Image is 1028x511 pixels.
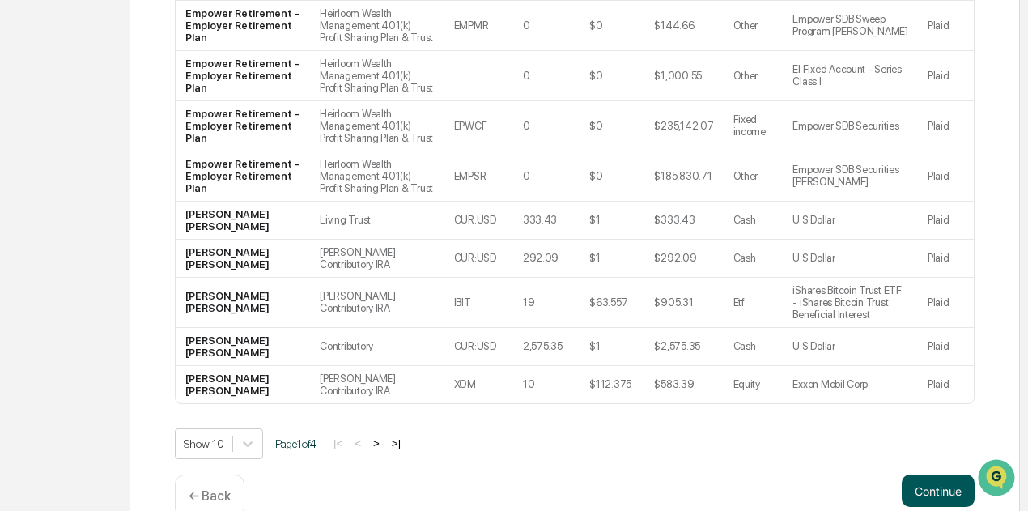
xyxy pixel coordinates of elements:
[580,202,644,240] td: $1
[783,278,918,328] td: iShares Bitcoin Trust ETF - iShares Bitcoin Trust Beneficial Interest
[189,488,231,504] p: ← Back
[444,278,513,328] td: IBIT
[783,101,918,151] td: Empower SDB Securities
[644,366,723,403] td: $583.39
[275,437,316,450] span: Page 1 of 4
[724,202,784,240] td: Cash
[580,1,644,51] td: $0
[117,205,130,218] div: 🗄️
[644,101,723,151] td: $235,142.07
[176,51,310,101] td: Empower Retirement - Employer Retirement Plan
[176,151,310,202] td: Empower Retirement - Employer Retirement Plan
[513,151,580,202] td: 0
[644,328,723,366] td: $2,575.35
[275,128,295,147] button: Start new chat
[724,1,784,51] td: Other
[644,51,723,101] td: $1,000.55
[580,101,644,151] td: $0
[176,240,310,278] td: [PERSON_NAME] [PERSON_NAME]
[176,202,310,240] td: [PERSON_NAME] [PERSON_NAME]
[918,1,974,51] td: Plaid
[902,475,975,507] button: Continue
[310,151,444,202] td: Heirloom Wealth Management 401(k) Profit Sharing Plan & Trust
[644,202,723,240] td: $333.43
[176,1,310,51] td: Empower Retirement - Employer Retirement Plan
[580,366,644,403] td: $112.375
[32,234,102,250] span: Data Lookup
[580,278,644,328] td: $63.557
[10,228,108,257] a: 🔎Data Lookup
[513,278,580,328] td: 19
[580,51,644,101] td: $0
[580,240,644,278] td: $1
[918,101,974,151] td: Plaid
[513,101,580,151] td: 0
[783,1,918,51] td: Empower SDB Sweep Program [PERSON_NAME]
[310,202,444,240] td: Living Trust
[513,1,580,51] td: 0
[783,328,918,366] td: U S Dollar
[783,151,918,202] td: Empower SDB Securities [PERSON_NAME]
[644,1,723,51] td: $144.66
[310,51,444,101] td: Heirloom Wealth Management 401(k) Profit Sharing Plan & Trust
[134,203,201,219] span: Attestations
[724,240,784,278] td: Cash
[724,366,784,403] td: Equity
[644,278,723,328] td: $905.31
[444,101,513,151] td: EPWCF
[16,33,295,59] p: How can we help?
[310,1,444,51] td: Heirloom Wealth Management 401(k) Profit Sharing Plan & Trust
[580,151,644,202] td: $0
[783,240,918,278] td: U S Dollar
[580,328,644,366] td: $1
[310,101,444,151] td: Heirloom Wealth Management 401(k) Profit Sharing Plan & Trust
[724,151,784,202] td: Other
[176,278,310,328] td: [PERSON_NAME] [PERSON_NAME]
[513,328,580,366] td: 2,575.35
[513,202,580,240] td: 333.43
[444,1,513,51] td: EMPMR
[16,205,29,218] div: 🖐️
[55,139,205,152] div: We're available if you need us!
[724,101,784,151] td: Fixed income
[310,240,444,278] td: [PERSON_NAME] Contributory IRA
[918,151,974,202] td: Plaid
[724,51,784,101] td: Other
[444,151,513,202] td: EMPSR
[176,366,310,403] td: [PERSON_NAME] [PERSON_NAME]
[918,328,974,366] td: Plaid
[644,240,723,278] td: $292.09
[918,51,974,101] td: Plaid
[350,436,366,450] button: <
[310,366,444,403] td: [PERSON_NAME] Contributory IRA
[111,197,207,226] a: 🗄️Attestations
[724,278,784,328] td: Etf
[55,123,265,139] div: Start new chat
[32,203,104,219] span: Preclearance
[176,328,310,366] td: [PERSON_NAME] [PERSON_NAME]
[918,202,974,240] td: Plaid
[513,240,580,278] td: 292.09
[368,436,384,450] button: >
[161,274,196,286] span: Pylon
[16,236,29,249] div: 🔎
[513,366,580,403] td: 10
[783,366,918,403] td: Exxon Mobil Corp.
[513,51,580,101] td: 0
[444,328,513,366] td: CUR:USD
[444,202,513,240] td: CUR:USD
[644,151,723,202] td: $185,830.71
[783,202,918,240] td: U S Dollar
[724,328,784,366] td: Cash
[310,328,444,366] td: Contributory
[918,366,974,403] td: Plaid
[310,278,444,328] td: [PERSON_NAME] Contributory IRA
[10,197,111,226] a: 🖐️Preclearance
[976,458,1020,501] iframe: Open customer support
[114,273,196,286] a: Powered byPylon
[918,240,974,278] td: Plaid
[176,101,310,151] td: Empower Retirement - Employer Retirement Plan
[444,240,513,278] td: CUR:USD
